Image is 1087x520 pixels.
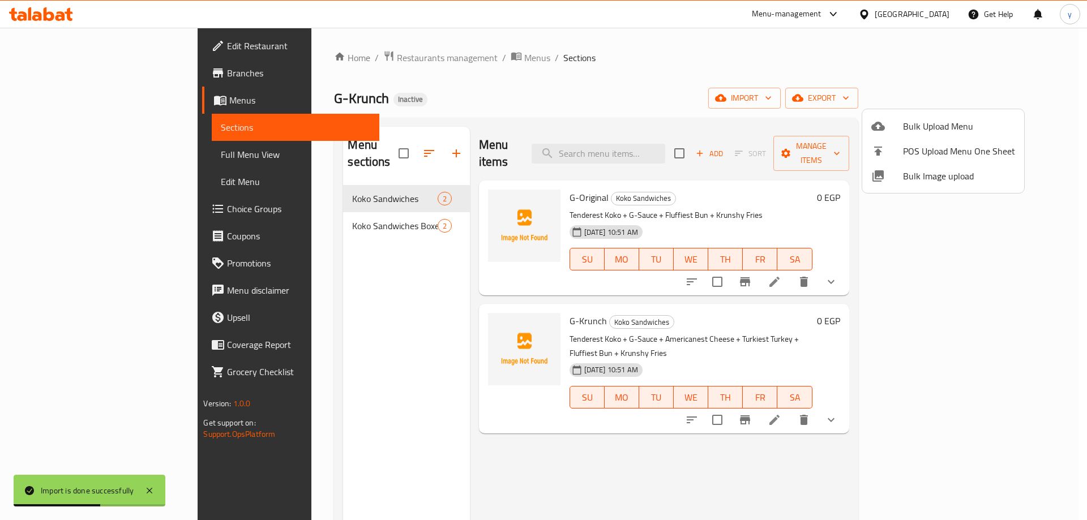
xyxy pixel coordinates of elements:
span: Bulk Image upload [903,169,1015,183]
li: POS Upload Menu One Sheet [862,139,1024,164]
div: Import is done successfully [41,484,134,497]
span: POS Upload Menu One Sheet [903,144,1015,158]
span: Bulk Upload Menu [903,119,1015,133]
li: Upload bulk menu [862,114,1024,139]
